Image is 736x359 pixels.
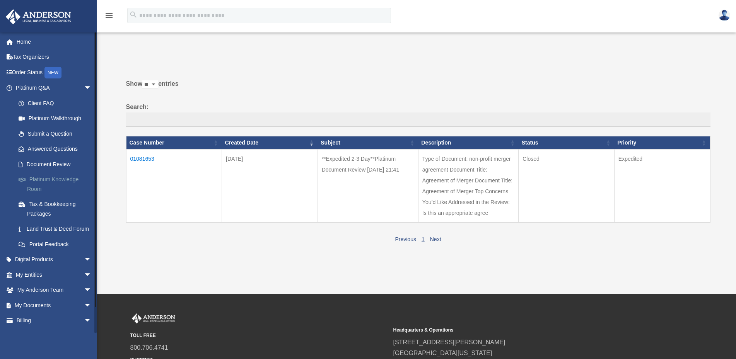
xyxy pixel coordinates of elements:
[395,236,416,242] a: Previous
[5,34,103,49] a: Home
[126,149,222,223] td: 01081653
[222,149,318,223] td: [DATE]
[418,136,518,150] th: Description: activate to sort column ascending
[393,339,505,345] a: [STREET_ADDRESS][PERSON_NAME]
[5,65,103,80] a: Order StatusNEW
[318,136,418,150] th: Subject: activate to sort column ascending
[104,11,114,20] i: menu
[11,141,99,157] a: Answered Questions
[11,221,103,237] a: Land Trust & Deed Forum
[11,197,103,221] a: Tax & Bookkeeping Packages
[84,267,99,283] span: arrow_drop_down
[719,10,730,21] img: User Pic
[5,328,103,344] a: Video Training
[318,149,418,223] td: **Expedited 2-3 Day**Platinum Document Review [DATE] 21:41
[130,332,388,340] small: TOLL FREE
[126,78,710,97] label: Show entries
[11,172,103,197] a: Platinum Knowledge Room
[430,236,441,242] a: Next
[222,136,318,150] th: Created Date: activate to sort column ascending
[84,298,99,313] span: arrow_drop_down
[84,252,99,268] span: arrow_drop_down
[393,350,492,356] a: [GEOGRAPHIC_DATA][US_STATE]
[5,298,103,313] a: My Documentsarrow_drop_down
[129,10,138,19] i: search
[104,14,114,20] a: menu
[519,149,615,223] td: Closed
[5,282,103,298] a: My Anderson Teamarrow_drop_down
[11,95,103,111] a: Client FAQ
[126,136,222,150] th: Case Number: activate to sort column ascending
[44,67,61,78] div: NEW
[5,267,103,282] a: My Entitiesarrow_drop_down
[130,344,168,351] a: 800.706.4741
[11,157,103,172] a: Document Review
[614,149,710,223] td: Expedited
[418,149,518,223] td: Type of Document: non-profit merger agreement Document Title: Agreement of Merger Document Title:...
[422,236,425,242] a: 1
[5,49,103,65] a: Tax Organizers
[393,326,651,334] small: Headquarters & Operations
[11,126,103,141] a: Submit a Question
[84,313,99,329] span: arrow_drop_down
[519,136,615,150] th: Status: activate to sort column ascending
[130,313,177,323] img: Anderson Advisors Platinum Portal
[126,102,710,127] label: Search:
[126,112,710,127] input: Search:
[614,136,710,150] th: Priority: activate to sort column ascending
[84,80,99,96] span: arrow_drop_down
[11,236,103,252] a: Portal Feedback
[3,9,73,24] img: Anderson Advisors Platinum Portal
[142,80,158,89] select: Showentries
[5,252,103,267] a: Digital Productsarrow_drop_down
[5,80,103,96] a: Platinum Q&Aarrow_drop_down
[11,111,103,126] a: Platinum Walkthrough
[84,282,99,298] span: arrow_drop_down
[5,313,103,328] a: Billingarrow_drop_down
